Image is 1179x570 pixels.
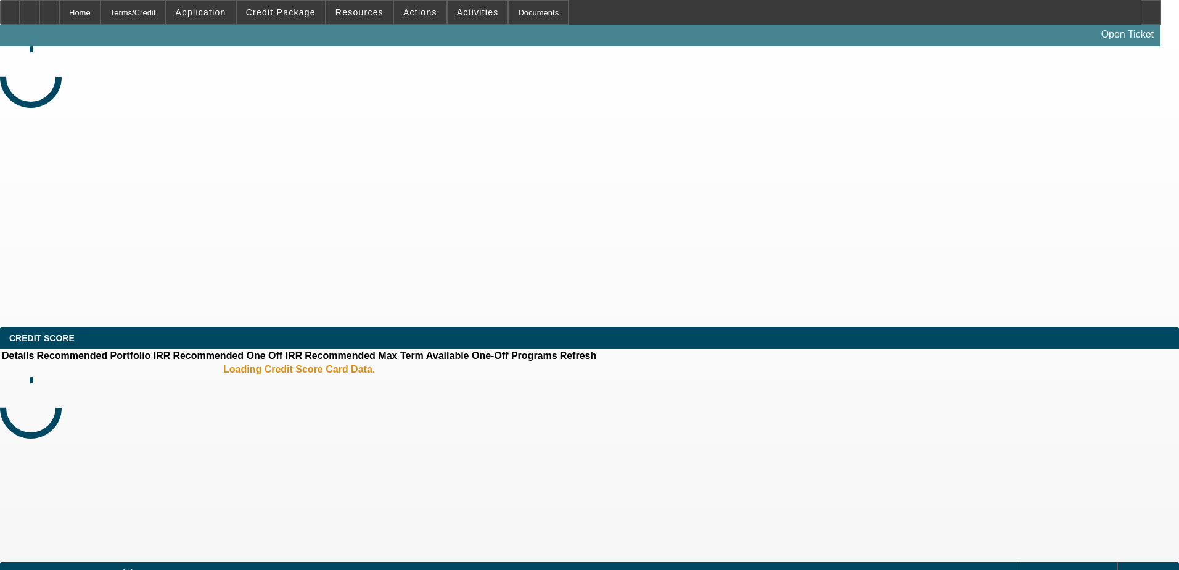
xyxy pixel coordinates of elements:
button: Activities [448,1,508,24]
span: Actions [403,7,437,17]
th: Available One-Off Programs [425,350,558,362]
span: Application [175,7,226,17]
b: Loading Credit Score Card Data. [223,364,375,375]
th: Recommended One Off IRR [172,350,303,362]
span: CREDIT SCORE [9,333,75,343]
th: Refresh [559,350,598,362]
th: Recommended Max Term [304,350,424,362]
span: Activities [457,7,499,17]
button: Actions [394,1,446,24]
span: Credit Package [246,7,316,17]
button: Application [166,1,235,24]
th: Recommended Portfolio IRR [36,350,171,362]
span: Resources [335,7,384,17]
a: Open Ticket [1096,24,1159,45]
button: Resources [326,1,393,24]
th: Details [1,350,35,362]
button: Credit Package [237,1,325,24]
